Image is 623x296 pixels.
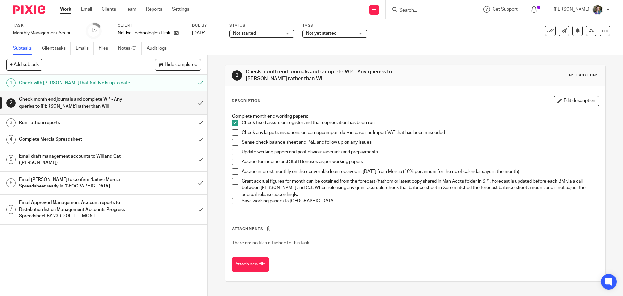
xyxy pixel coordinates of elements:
p: Check fixed assets on register and that depreciation has been run [242,120,598,126]
div: 2 [232,70,242,81]
p: Naitive Technologies Limited [118,30,171,36]
div: 6 [6,178,16,187]
h1: Complete Mercia Spreadsheet [19,135,131,144]
div: Instructions [568,73,599,78]
a: Notes (0) [118,42,142,55]
a: Settings [172,6,189,13]
div: 4 [6,135,16,144]
div: 1 [91,27,97,34]
p: Sense check balance sheet and P&L and follow up on any issues [242,139,598,146]
label: Due by [192,23,221,28]
div: 1 [6,78,16,87]
div: 7 [6,205,16,214]
label: Task [13,23,78,28]
div: Monthly Management Accounts - Naitive [13,30,78,36]
span: There are no files attached to this task. [232,241,310,245]
h1: Check month end journals and complete WP - Any queries to [PERSON_NAME] rather than Will [246,69,429,83]
p: Check any large transactions on carriage/import duty in case it is Import VAT that has been miscoded [242,129,598,136]
a: Email [81,6,92,13]
input: Search [399,8,457,14]
a: Work [60,6,71,13]
button: Hide completed [155,59,201,70]
label: Client [118,23,184,28]
a: Reports [146,6,162,13]
span: Not started [233,31,256,36]
p: Grant accrual figures for month can be obtained from the forecast (Fathom or latest copy shared i... [242,178,598,198]
div: 5 [6,155,16,164]
a: Client tasks [42,42,71,55]
label: Tags [302,23,367,28]
h1: Check with [PERSON_NAME] that Naitive is up to date [19,78,131,88]
a: Subtasks [13,42,37,55]
p: Accrue interest monthly on the convertible loan received in [DATE] from Mercia (10% per annum for... [242,168,598,175]
span: [DATE] [192,31,206,35]
button: + Add subtask [6,59,42,70]
span: Hide completed [165,62,197,68]
button: Attach new file [232,257,269,272]
h1: Email draft management accounts to Will and Cat ([PERSON_NAME]) [19,151,131,168]
img: 1530183611242%20(1).jpg [592,5,603,15]
small: /7 [93,29,97,33]
img: Pixie [13,5,45,14]
label: Status [229,23,294,28]
a: Team [126,6,136,13]
h1: Email Approved Management Account reports to Distribution list on Management Accounts Progress Sp... [19,198,131,221]
a: Audit logs [147,42,172,55]
h1: Run Fathom reports [19,118,131,128]
button: Edit description [554,96,599,106]
a: Files [99,42,113,55]
h1: Check month end journals and complete WP - Any queries to [PERSON_NAME] rather than Will [19,95,131,111]
span: Not yet started [306,31,336,36]
p: Complete month end working papers: [232,113,598,120]
div: 2 [6,98,16,108]
span: Attachments [232,227,263,231]
a: Emails [76,42,94,55]
h1: Email [PERSON_NAME] to confirm Naitive Mercia Spreadsheet ready in [GEOGRAPHIC_DATA] [19,175,131,191]
div: 3 [6,118,16,127]
span: Get Support [493,7,518,12]
p: [PERSON_NAME] [554,6,589,13]
p: Save working papers to [GEOGRAPHIC_DATA] [242,198,598,204]
p: Accrue for income and Staff Bonuses as per working papers [242,159,598,165]
p: Description [232,98,261,104]
a: Clients [102,6,116,13]
p: Update working papers and post obvious accruals and prepayments [242,149,598,155]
